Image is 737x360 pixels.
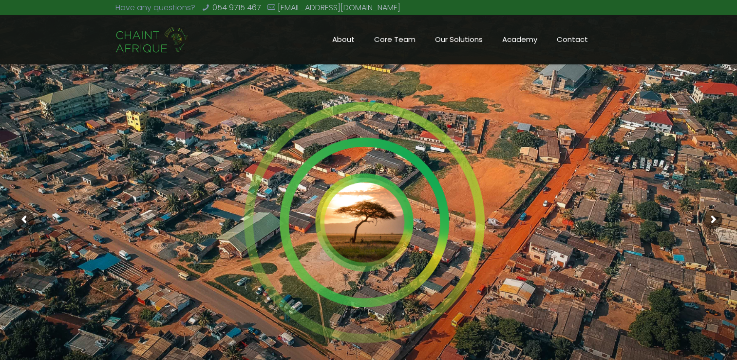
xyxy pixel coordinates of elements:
a: Chaint Afrique [115,15,189,64]
a: About [322,15,364,64]
img: Chaint_Afrique-20 [115,25,189,55]
a: Our Solutions [425,15,492,64]
a: Contact [547,15,598,64]
span: Contact [547,32,598,47]
span: Our Solutions [425,32,492,47]
span: About [322,32,364,47]
span: Core Team [364,32,425,47]
a: Core Team [364,15,425,64]
a: [EMAIL_ADDRESS][DOMAIN_NAME] [278,2,400,13]
a: 054 9715 467 [212,2,261,13]
span: Academy [492,32,547,47]
a: Academy [492,15,547,64]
